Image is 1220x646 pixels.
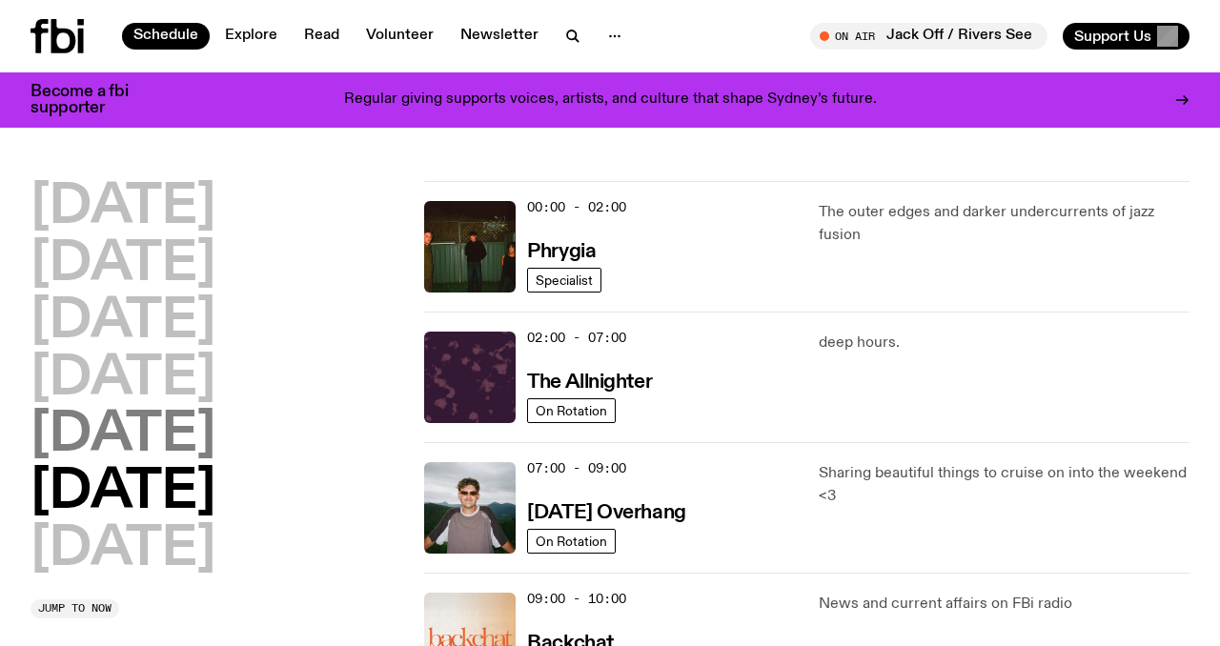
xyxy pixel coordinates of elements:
[527,503,685,523] h3: [DATE] Overhang
[293,23,351,50] a: Read
[30,295,215,349] button: [DATE]
[527,242,596,262] h3: Phrygia
[527,369,652,393] a: The Allnighter
[30,353,215,406] button: [DATE]
[536,534,607,548] span: On Rotation
[30,599,119,618] button: Jump to now
[344,91,877,109] p: Regular giving supports voices, artists, and culture that shape Sydney’s future.
[527,238,596,262] a: Phrygia
[30,238,215,292] button: [DATE]
[213,23,289,50] a: Explore
[424,462,516,554] img: Harrie Hastings stands in front of cloud-covered sky and rolling hills. He's wearing sunglasses a...
[30,409,215,462] button: [DATE]
[527,198,626,216] span: 00:00 - 02:00
[527,499,685,523] a: [DATE] Overhang
[527,329,626,347] span: 02:00 - 07:00
[30,523,215,576] button: [DATE]
[527,373,652,393] h3: The Allnighter
[819,201,1189,247] p: The outer edges and darker undercurrents of jazz fusion
[527,529,616,554] a: On Rotation
[30,466,215,519] button: [DATE]
[30,84,152,116] h3: Become a fbi supporter
[122,23,210,50] a: Schedule
[30,181,215,234] button: [DATE]
[527,590,626,608] span: 09:00 - 10:00
[449,23,550,50] a: Newsletter
[819,462,1189,508] p: Sharing beautiful things to cruise on into the weekend <3
[527,398,616,423] a: On Rotation
[527,459,626,477] span: 07:00 - 09:00
[1063,23,1189,50] button: Support Us
[536,273,593,287] span: Specialist
[38,603,112,614] span: Jump to now
[1074,28,1151,45] span: Support Us
[819,593,1189,616] p: News and current affairs on FBi radio
[819,332,1189,354] p: deep hours.
[355,23,445,50] a: Volunteer
[424,201,516,293] img: A greeny-grainy film photo of Bela, John and Bindi at night. They are standing in a backyard on g...
[810,23,1047,50] button: On AirJack Off / Rivers See
[536,403,607,417] span: On Rotation
[527,268,601,293] a: Specialist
